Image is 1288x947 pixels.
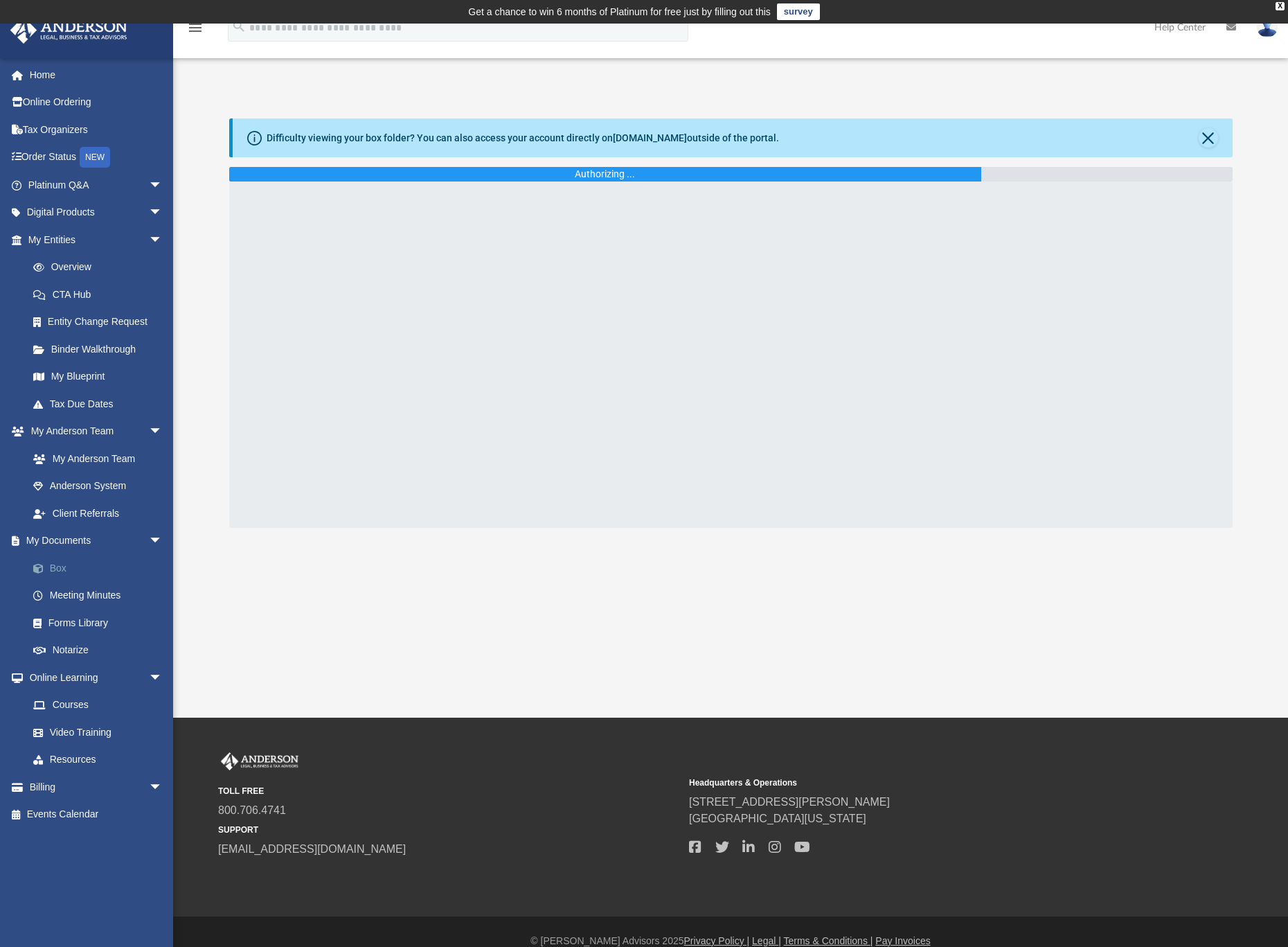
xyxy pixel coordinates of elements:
[689,813,866,824] a: [GEOGRAPHIC_DATA][US_STATE]
[468,3,771,20] div: Get a chance to win 6 months of Platinum for free just by filling out this
[19,582,184,610] a: Meeting Minutes
[267,131,779,145] div: Difficulty viewing your box folder? You can also access your account directly on outside of the p...
[777,3,820,20] a: survey
[149,664,177,692] span: arrow_drop_down
[10,801,184,829] a: Events Calendar
[10,89,184,116] a: Online Ordering
[218,824,679,836] small: SUPPORT
[19,637,184,664] a: Notarize
[10,527,184,555] a: My Documentsarrow_drop_down
[10,143,184,172] a: Order StatusNEW
[10,199,184,227] a: Digital Productsarrow_drop_down
[231,19,247,34] i: search
[80,147,110,168] div: NEW
[689,796,890,808] a: [STREET_ADDRESS][PERSON_NAME]
[19,472,177,500] a: Anderson System
[19,691,177,719] a: Courses
[1199,128,1218,148] button: Close
[19,254,184,281] a: Overview
[19,609,177,637] a: Forms Library
[149,418,177,446] span: arrow_drop_down
[19,718,170,746] a: Video Training
[1276,2,1285,10] div: close
[19,308,184,336] a: Entity Change Request
[19,281,184,308] a: CTA Hub
[10,773,184,801] a: Billingarrow_drop_down
[149,171,177,200] span: arrow_drop_down
[10,171,184,199] a: Platinum Q&Aarrow_drop_down
[149,199,177,227] span: arrow_drop_down
[218,785,679,797] small: TOLL FREE
[149,226,177,254] span: arrow_drop_down
[19,363,177,391] a: My Blueprint
[10,116,184,143] a: Tax Organizers
[10,61,184,89] a: Home
[149,527,177,556] span: arrow_drop_down
[1257,17,1278,37] img: User Pic
[10,418,177,445] a: My Anderson Teamarrow_drop_down
[218,843,406,855] a: [EMAIL_ADDRESS][DOMAIN_NAME]
[19,746,177,774] a: Resources
[689,777,1150,789] small: Headquarters & Operations
[187,26,204,36] a: menu
[187,19,204,36] i: menu
[875,935,930,946] a: Pay Invoices
[218,752,301,770] img: Anderson Advisors Platinum Portal
[19,554,184,582] a: Box
[684,935,750,946] a: Privacy Policy |
[10,226,184,254] a: My Entitiesarrow_drop_down
[19,335,184,363] a: Binder Walkthrough
[218,804,286,816] a: 800.706.4741
[19,499,177,527] a: Client Referrals
[613,132,687,143] a: [DOMAIN_NAME]
[149,773,177,802] span: arrow_drop_down
[784,935,873,946] a: Terms & Conditions |
[10,664,177,691] a: Online Learningarrow_drop_down
[752,935,781,946] a: Legal |
[19,390,184,418] a: Tax Due Dates
[575,167,635,182] div: Authorizing ...
[6,17,132,44] img: Anderson Advisors Platinum Portal
[19,445,170,472] a: My Anderson Team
